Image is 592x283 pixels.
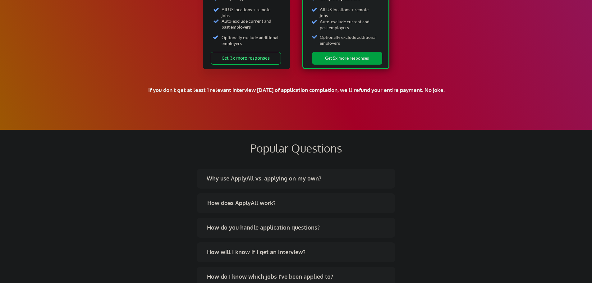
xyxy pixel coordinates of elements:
[207,273,389,281] div: How do I know which jobs I've been applied to?
[320,34,377,46] div: Optionally exclude additional employers
[222,7,279,19] div: All US locations + remote jobs
[222,34,279,47] div: Optionally exclude additional employers
[108,87,484,94] div: If you don't get at least 1 relevant interview [DATE] of application completion, we'll refund you...
[320,7,377,19] div: All US locations + remote jobs
[207,248,389,256] div: How will I know if I get an interview?
[211,52,281,65] button: Get 3x more responses
[207,175,389,182] div: Why use ApplyAll vs. applying on my own?
[207,199,390,207] div: How does ApplyAll work?
[320,19,377,31] div: Auto-exclude current and past employers
[222,18,279,30] div: Auto-exclude current and past employers
[207,224,389,231] div: How do you handle application questions?
[312,52,382,65] button: Get 5x more responses
[147,141,445,155] div: Popular Questions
